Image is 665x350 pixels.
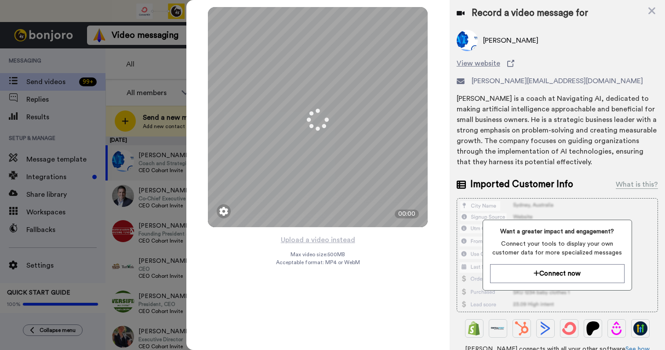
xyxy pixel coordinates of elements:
[276,259,360,266] span: Acceptable format: MP4 or WebM
[472,76,643,86] span: [PERSON_NAME][EMAIL_ADDRESS][DOMAIN_NAME]
[490,227,624,236] span: Want a greater impact and engagement?
[467,321,481,335] img: Shopify
[491,321,505,335] img: Ontraport
[538,321,552,335] img: ActiveCampaign
[490,239,624,257] span: Connect your tools to display your own customer data for more specialized messages
[633,321,647,335] img: GoHighLevel
[490,264,624,283] button: Connect now
[457,93,658,167] div: [PERSON_NAME] is a coach at Navigating AI, dedicated to making artificial intelligence approachab...
[515,321,529,335] img: Hubspot
[562,321,576,335] img: ConvertKit
[395,210,419,218] div: 00:00
[278,234,358,246] button: Upload a video instead
[470,178,573,191] span: Imported Customer Info
[219,207,228,216] img: ic_gear.svg
[616,179,658,190] div: What is this?
[586,321,600,335] img: Patreon
[610,321,624,335] img: Drip
[291,251,345,258] span: Max video size: 500 MB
